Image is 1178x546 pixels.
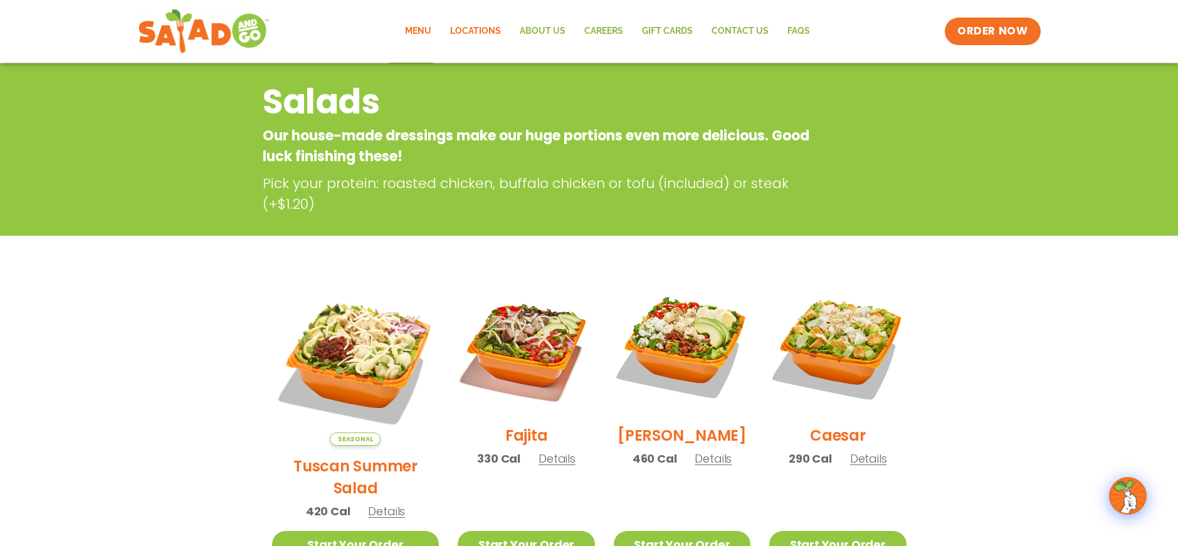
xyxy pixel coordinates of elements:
img: Product photo for Tuscan Summer Salad [272,278,439,446]
h2: [PERSON_NAME] [618,424,747,446]
h2: Salads [263,76,815,127]
a: Locations [441,17,510,46]
img: Product photo for Cobb Salad [614,278,750,415]
a: Contact Us [702,17,778,46]
span: Details [539,451,576,466]
h2: Caesar [810,424,866,446]
h2: Tuscan Summer Salad [272,455,439,499]
span: 460 Cal [633,450,677,467]
span: Details [368,503,405,519]
span: 420 Cal [306,503,350,520]
img: Product photo for Fajita Salad [458,278,594,415]
span: Details [850,451,887,466]
a: FAQs [778,17,819,46]
a: Careers [575,17,633,46]
img: Product photo for Caesar Salad [769,278,906,415]
a: Menu [396,17,441,46]
span: ORDER NOW [957,24,1028,39]
span: 290 Cal [789,450,832,467]
span: Details [695,451,732,466]
p: Pick your protein: roasted chicken, buffalo chicken or tofu (included) or steak (+$1.20) [263,173,821,214]
span: Seasonal [330,433,381,446]
a: ORDER NOW [945,18,1040,45]
h2: Fajita [505,424,548,446]
img: new-SAG-logo-768×292 [138,6,270,56]
nav: Menu [396,17,819,46]
span: 330 Cal [477,450,520,467]
img: wpChatIcon [1110,478,1145,513]
a: GIFT CARDS [633,17,702,46]
a: About Us [510,17,575,46]
p: Our house-made dressings make our huge portions even more delicious. Good luck finishing these! [263,125,815,167]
